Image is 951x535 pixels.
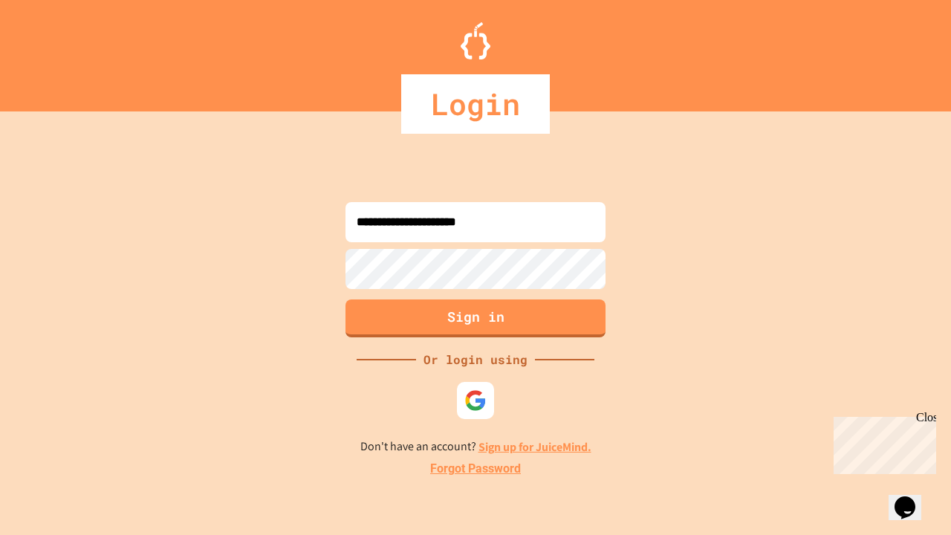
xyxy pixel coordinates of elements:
iframe: chat widget [889,476,936,520]
div: Or login using [416,351,535,369]
a: Sign up for JuiceMind. [478,439,591,455]
img: google-icon.svg [464,389,487,412]
p: Don't have an account? [360,438,591,456]
img: Logo.svg [461,22,490,59]
iframe: chat widget [828,411,936,474]
button: Sign in [345,299,606,337]
div: Chat with us now!Close [6,6,103,94]
div: Login [401,74,550,134]
a: Forgot Password [430,460,521,478]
